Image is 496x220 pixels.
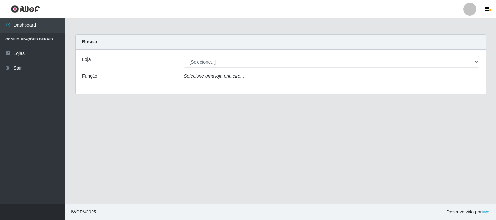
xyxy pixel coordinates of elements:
[446,209,491,215] span: Desenvolvido por
[71,209,97,215] span: © 2025 .
[11,5,40,13] img: CoreUI Logo
[82,56,91,63] label: Loja
[82,39,97,44] strong: Buscar
[82,73,97,80] label: Função
[71,209,83,214] span: IWOF
[482,209,491,214] a: iWof
[184,73,244,79] i: Selecione uma loja primeiro...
